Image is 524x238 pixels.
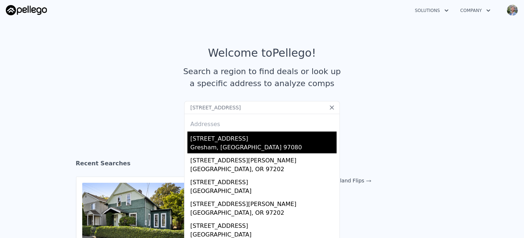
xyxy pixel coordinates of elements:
div: Search a region to find deals or look up a specific address to analyze comps [180,65,344,89]
div: Addresses [187,114,337,132]
div: [STREET_ADDRESS] [190,132,337,143]
input: Search an address or region... [184,101,340,114]
div: [STREET_ADDRESS] [190,175,337,187]
div: [STREET_ADDRESS][PERSON_NAME] [190,153,337,165]
div: Recent Searches [76,153,448,177]
div: [STREET_ADDRESS] [190,219,337,230]
div: Gresham, [GEOGRAPHIC_DATA] 97080 [190,143,337,153]
button: Solutions [409,4,454,17]
div: [GEOGRAPHIC_DATA], OR 97202 [190,165,337,175]
img: avatar [507,4,518,16]
a: Portland Flips [330,178,372,183]
img: Pellego [6,5,47,15]
button: Company [454,4,496,17]
div: [STREET_ADDRESS][PERSON_NAME] [190,197,337,209]
div: [GEOGRAPHIC_DATA] [190,187,337,197]
div: [GEOGRAPHIC_DATA], OR 97202 [190,209,337,219]
div: Welcome to Pellego ! [208,47,316,60]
